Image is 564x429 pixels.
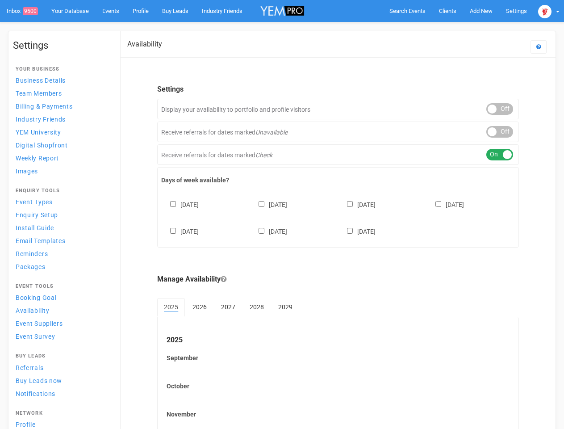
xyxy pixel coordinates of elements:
a: Digital Shopfront [13,139,111,151]
span: Add New [470,8,493,14]
a: 2029 [272,298,299,316]
a: Weekly Report [13,152,111,164]
span: Event Suppliers [16,320,63,327]
a: Industry Friends [13,113,111,125]
a: Referrals [13,362,111,374]
span: Notifications [16,390,55,397]
span: Booking Goal [16,294,56,301]
a: Install Guide [13,222,111,234]
label: September [167,353,510,362]
a: Business Details [13,74,111,86]
label: [DATE] [426,199,464,209]
a: Billing & Payments [13,100,111,112]
label: Days of week available? [161,176,515,185]
span: Reminders [16,250,48,257]
span: Enquiry Setup [16,211,58,219]
div: Display your availability to portfolio and profile visitors [157,99,519,119]
h2: Availability [127,40,162,48]
span: Digital Shopfront [16,142,68,149]
h4: Buy Leads [16,353,109,359]
h1: Settings [13,40,111,51]
label: October [167,382,510,391]
a: Team Members [13,87,111,99]
div: Receive referrals for dates marked [157,122,519,142]
h4: Enquiry Tools [16,188,109,193]
span: Billing & Payments [16,103,73,110]
div: Receive referrals for dates marked [157,144,519,165]
span: Event Types [16,198,53,206]
em: Unavailable [255,129,288,136]
h4: Network [16,411,109,416]
a: Availability [13,304,111,316]
a: Event Suppliers [13,317,111,329]
label: [DATE] [250,199,287,209]
label: [DATE] [161,199,199,209]
a: Notifications [13,387,111,400]
input: [DATE] [259,228,264,234]
input: [DATE] [347,228,353,234]
a: 2026 [186,298,213,316]
input: [DATE] [170,228,176,234]
a: Packages [13,261,111,273]
h4: Event Tools [16,284,109,289]
span: Event Survey [16,333,55,340]
span: Install Guide [16,224,54,231]
span: Clients [439,8,456,14]
a: Event Survey [13,330,111,342]
label: [DATE] [338,199,376,209]
a: Email Templates [13,235,111,247]
em: Check [255,151,272,159]
span: Weekly Report [16,155,59,162]
input: [DATE] [435,201,441,207]
label: [DATE] [250,226,287,236]
a: 2028 [243,298,271,316]
a: 2027 [214,298,242,316]
span: Availability [16,307,49,314]
a: Booking Goal [13,291,111,303]
input: [DATE] [347,201,353,207]
legend: Settings [157,84,519,95]
label: November [167,410,510,419]
a: YEM University [13,126,111,138]
label: [DATE] [161,226,199,236]
span: YEM University [16,129,61,136]
legend: Manage Availability [157,274,519,285]
span: Search Events [389,8,426,14]
a: Enquiry Setup [13,209,111,221]
a: Images [13,165,111,177]
span: Business Details [16,77,66,84]
a: Buy Leads now [13,374,111,387]
span: Team Members [16,90,62,97]
label: [DATE] [338,226,376,236]
span: 9500 [23,7,38,15]
img: open-uri20250107-2-1pbi2ie [538,5,551,18]
a: 2025 [157,298,185,317]
legend: 2025 [167,335,510,345]
input: [DATE] [170,201,176,207]
span: Email Templates [16,237,66,244]
h4: Your Business [16,67,109,72]
a: Reminders [13,248,111,260]
span: Packages [16,263,46,270]
span: Images [16,168,38,175]
input: [DATE] [259,201,264,207]
a: Event Types [13,196,111,208]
